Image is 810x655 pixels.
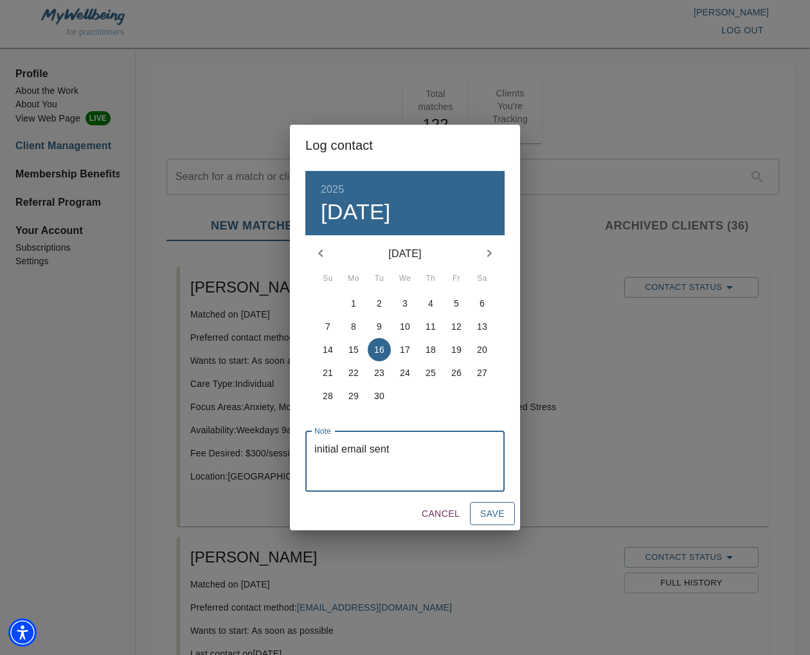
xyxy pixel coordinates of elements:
button: 12 [445,315,468,338]
p: 13 [477,320,487,333]
button: 5 [445,292,468,315]
button: 27 [471,361,494,384]
button: [DATE] [321,199,391,226]
p: 27 [477,366,487,379]
p: 29 [348,390,359,402]
button: 17 [393,338,417,361]
p: 9 [377,320,382,333]
span: Cancel [422,506,460,522]
p: 5 [454,297,459,310]
span: We [393,273,417,285]
span: Tu [368,273,391,285]
p: 3 [402,297,408,310]
button: Save [470,502,515,526]
button: 20 [471,338,494,361]
button: 11 [419,315,442,338]
p: 22 [348,366,359,379]
p: 15 [348,343,359,356]
textarea: initial email sent [314,443,496,480]
p: 30 [374,390,384,402]
p: 28 [323,390,333,402]
button: 15 [342,338,365,361]
p: 7 [325,320,330,333]
span: Save [480,506,505,522]
p: 19 [451,343,462,356]
span: Sa [471,273,494,285]
button: 9 [368,315,391,338]
p: 17 [400,343,410,356]
p: 25 [426,366,436,379]
p: 24 [400,366,410,379]
button: 28 [316,384,339,408]
button: 4 [419,292,442,315]
button: 25 [419,361,442,384]
p: 2 [377,297,382,310]
p: 4 [428,297,433,310]
p: 21 [323,366,333,379]
button: 24 [393,361,417,384]
button: 2 [368,292,391,315]
button: 18 [419,338,442,361]
button: 14 [316,338,339,361]
button: 22 [342,361,365,384]
p: 6 [480,297,485,310]
p: 14 [323,343,333,356]
button: 21 [316,361,339,384]
p: 12 [451,320,462,333]
button: 7 [316,315,339,338]
span: Su [316,273,339,285]
button: 23 [368,361,391,384]
button: 26 [445,361,468,384]
p: 8 [351,320,356,333]
button: 13 [471,315,494,338]
button: Cancel [417,502,465,526]
span: Fr [445,273,468,285]
button: 3 [393,292,417,315]
button: 8 [342,315,365,338]
button: 2025 [321,181,344,199]
button: 29 [342,384,365,408]
p: 18 [426,343,436,356]
button: 10 [393,315,417,338]
span: Th [419,273,442,285]
button: 1 [342,292,365,315]
p: 23 [374,366,384,379]
button: 30 [368,384,391,408]
p: 11 [426,320,436,333]
p: 20 [477,343,487,356]
h2: Log contact [305,135,505,156]
p: 10 [400,320,410,333]
button: 6 [471,292,494,315]
div: Accessibility Menu [8,618,37,647]
p: [DATE] [336,246,474,262]
p: 1 [351,297,356,310]
button: 16 [368,338,391,361]
p: 16 [374,343,384,356]
span: Mo [342,273,365,285]
button: 19 [445,338,468,361]
p: 26 [451,366,462,379]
